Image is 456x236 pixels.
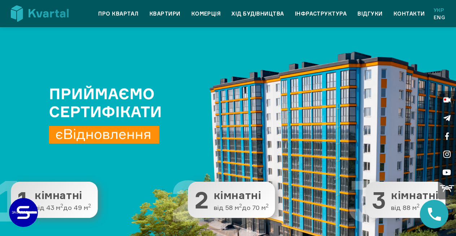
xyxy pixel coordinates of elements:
button: 3 3 кімнатні від 88 м2 [365,182,445,218]
sup: 2 [239,203,242,208]
text: ЗАБУДОВНИК [12,210,36,214]
span: кімнатні [391,189,439,201]
a: Хід будівництва [231,9,284,18]
a: Квартири [149,9,181,18]
span: кімнатні [214,189,269,201]
button: 1 1 кімнатні від 43 м2до 49 м2 [11,182,97,218]
span: 2 [195,188,209,211]
sup: 2 [60,203,63,208]
a: Відгуки [357,9,382,18]
a: Eng [434,14,445,21]
a: Інфраструктура [295,9,347,18]
span: від 88 м [391,204,439,211]
span: 3 [372,188,386,211]
a: ЗАБУДОВНИК [9,198,38,227]
img: Kvartal [11,5,69,22]
a: Контакти [394,9,425,18]
span: від 58 м до 70 м [214,204,269,211]
a: Комерція [191,9,221,18]
span: кімнатні [35,189,91,201]
a: Укр [434,7,445,14]
sup: 2 [266,203,269,208]
span: від 43 м до 49 м [35,204,91,211]
sup: 2 [88,203,91,208]
a: Про квартал [98,9,138,18]
button: 2 2 кімнатні від 58 м2до 70 м2 [188,182,275,218]
span: 1 [17,188,30,211]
